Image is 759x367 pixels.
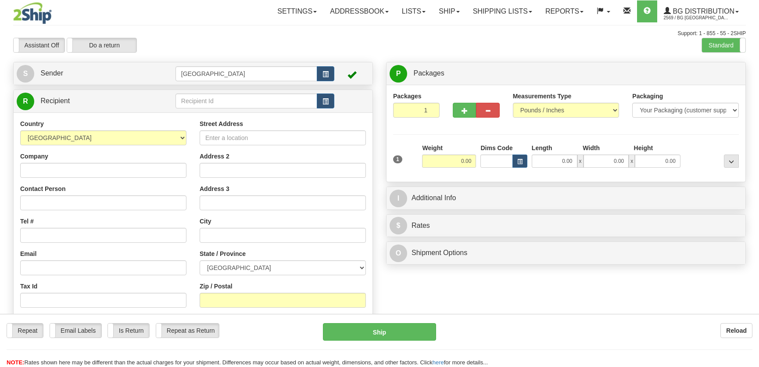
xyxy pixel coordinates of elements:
[513,92,572,101] label: Measurements Type
[200,152,229,161] label: Address 2
[20,152,48,161] label: Company
[720,323,752,338] button: Reload
[466,0,539,22] a: Shipping lists
[390,217,407,234] span: $
[390,189,742,207] a: IAdditional Info
[156,324,219,338] label: Repeat as Return
[271,0,323,22] a: Settings
[323,323,436,341] button: Ship
[577,155,584,168] span: x
[20,217,34,226] label: Tel #
[422,144,442,152] label: Weight
[50,324,101,338] label: Email Labels
[390,245,407,262] span: O
[40,97,70,104] span: Recipient
[175,94,317,108] input: Recipient Id
[175,66,317,81] input: Sender Id
[17,65,34,83] span: S
[390,244,742,262] a: OShipment Options
[390,65,407,83] span: P
[108,324,149,338] label: Is Return
[632,92,663,101] label: Packaging
[67,38,136,52] label: Do a return
[532,144,552,152] label: Length
[390,65,742,83] a: P Packages
[7,359,24,366] span: NOTE:
[20,119,44,128] label: Country
[200,249,246,258] label: State / Province
[629,155,635,168] span: x
[14,38,64,52] label: Assistant Off
[393,155,402,163] span: 1
[724,155,739,168] div: ...
[726,327,747,334] b: Reload
[395,0,432,22] a: Lists
[393,92,422,101] label: Packages
[20,282,37,291] label: Tax Id
[200,184,229,193] label: Address 3
[323,0,395,22] a: Addressbook
[583,144,600,152] label: Width
[390,190,407,207] span: I
[671,7,734,15] span: BG Distribution
[390,217,742,235] a: $Rates
[7,324,43,338] label: Repeat
[739,139,758,228] iframe: chat widget
[13,30,746,37] div: Support: 1 - 855 - 55 - 2SHIP
[17,93,34,110] span: R
[13,2,52,24] img: logo2569.jpg
[200,130,366,145] input: Enter a location
[657,0,745,22] a: BG Distribution 2569 / BG [GEOGRAPHIC_DATA] (PRINCIPAL)
[413,69,444,77] span: Packages
[17,65,175,83] a: S Sender
[539,0,590,22] a: Reports
[40,69,63,77] span: Sender
[20,184,65,193] label: Contact Person
[17,92,158,110] a: R Recipient
[664,14,730,22] span: 2569 / BG [GEOGRAPHIC_DATA] (PRINCIPAL)
[433,359,444,366] a: here
[200,282,233,291] label: Zip / Postal
[634,144,653,152] label: Height
[702,38,745,52] label: Standard
[200,217,211,226] label: City
[200,119,243,128] label: Street Address
[20,249,36,258] label: Email
[432,0,466,22] a: Ship
[480,144,512,152] label: Dims Code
